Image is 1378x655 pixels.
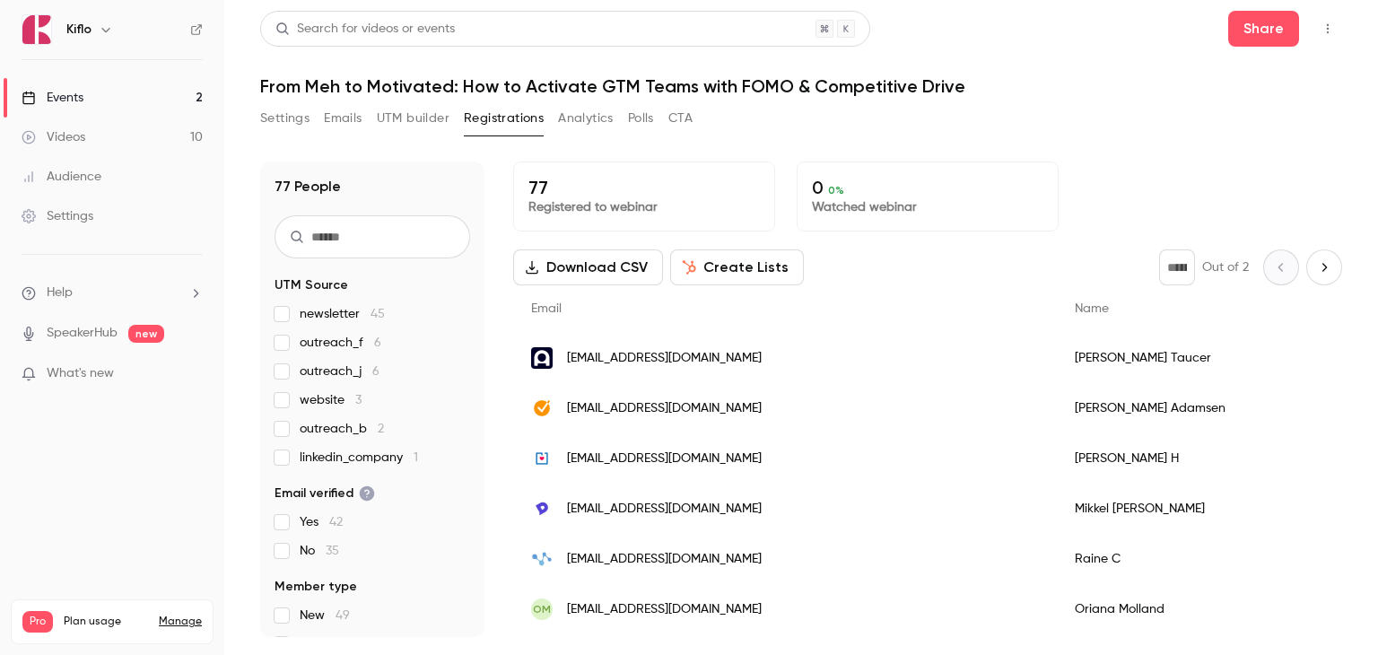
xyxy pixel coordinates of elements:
button: Next page [1306,249,1342,285]
h6: Kiflo [66,21,92,39]
span: 42 [329,516,343,528]
a: SpeakerHub [47,324,118,343]
span: New [300,607,350,624]
span: Plan usage [64,615,148,629]
p: 77 [528,177,760,198]
button: Share [1228,11,1299,47]
div: [PERSON_NAME] H [1057,433,1377,484]
span: Email verified [275,485,375,502]
span: Help [47,284,73,302]
img: maxmind.com [531,548,553,570]
span: 45 [371,308,385,320]
span: Name [1075,302,1109,315]
a: Manage [159,615,202,629]
span: 3 [355,394,362,406]
button: Analytics [558,104,614,133]
span: new [128,325,164,343]
span: 35 [326,545,339,557]
span: 2 [378,423,384,435]
img: donorbox.org [531,448,553,469]
h1: From Meh to Motivated: How to Activate GTM Teams with FOMO & Competitive Drive [260,75,1342,97]
div: Settings [22,207,93,225]
span: Yes [300,513,343,531]
button: Registrations [464,104,544,133]
div: [PERSON_NAME] Adamsen [1057,383,1377,433]
span: 1 [414,451,418,464]
span: OM [533,601,551,617]
span: outreach_f [300,334,381,352]
span: Returning [300,635,380,653]
span: 0 % [828,184,844,196]
span: 6 [372,365,379,378]
span: 49 [336,609,350,622]
span: Email [531,302,562,315]
div: Oriana Molland [1057,584,1377,634]
p: 0 [812,177,1043,198]
button: UTM builder [377,104,449,133]
img: Kiflo [22,15,51,44]
button: Download CSV [513,249,663,285]
img: ada.support [531,347,553,369]
span: No [300,542,339,560]
span: [EMAIL_ADDRESS][DOMAIN_NAME] [567,399,762,418]
span: [EMAIL_ADDRESS][DOMAIN_NAME] [567,500,762,519]
span: outreach_j [300,362,379,380]
div: Events [22,89,83,107]
p: Registered to webinar [528,198,760,216]
img: getaccept.com [531,397,553,419]
span: [EMAIL_ADDRESS][DOMAIN_NAME] [567,600,762,619]
span: outreach_b [300,420,384,438]
button: CTA [668,104,693,133]
span: What's new [47,364,114,383]
span: [EMAIL_ADDRESS][DOMAIN_NAME] [567,450,762,468]
div: Mikkel [PERSON_NAME] [1057,484,1377,534]
div: Raine C [1057,534,1377,584]
img: dixa.com [531,498,553,520]
div: Search for videos or events [275,20,455,39]
button: Create Lists [670,249,804,285]
div: Audience [22,168,101,186]
button: Settings [260,104,310,133]
span: website [300,391,362,409]
span: 6 [374,336,381,349]
li: help-dropdown-opener [22,284,203,302]
span: newsletter [300,305,385,323]
div: Videos [22,128,85,146]
span: UTM Source [275,276,348,294]
span: [EMAIL_ADDRESS][DOMAIN_NAME] [567,550,762,569]
span: Member type [275,578,357,596]
button: Emails [324,104,362,133]
span: [EMAIL_ADDRESS][DOMAIN_NAME] [567,349,762,368]
p: Watched webinar [812,198,1043,216]
button: Polls [628,104,654,133]
div: [PERSON_NAME] Taucer [1057,333,1377,383]
p: Out of 2 [1202,258,1249,276]
span: Pro [22,611,53,633]
span: linkedin_company [300,449,418,467]
h1: 77 People [275,176,341,197]
iframe: Noticeable Trigger [181,366,203,382]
